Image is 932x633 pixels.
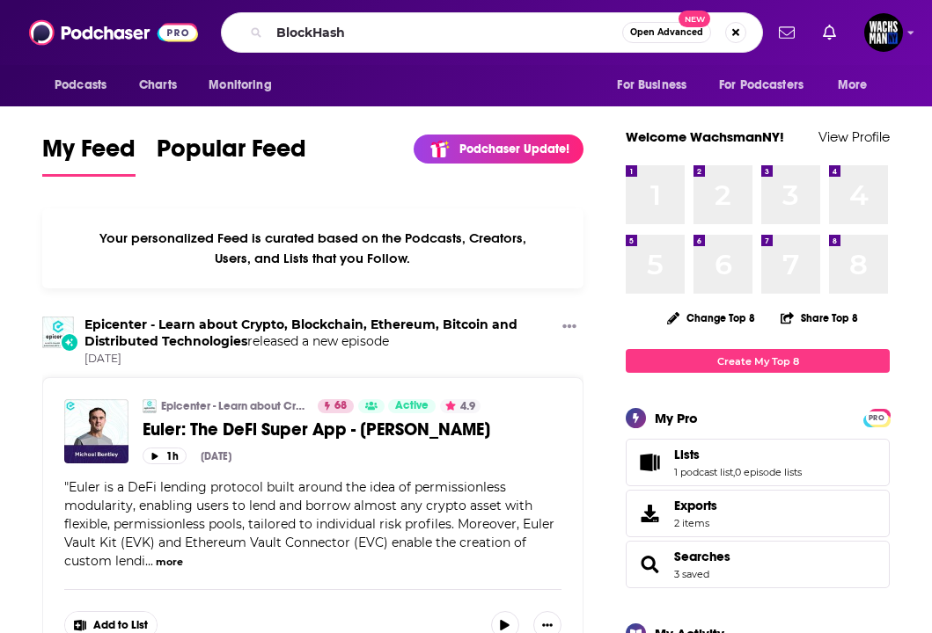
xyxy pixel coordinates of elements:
[60,332,79,352] div: New Episode
[864,13,903,52] span: Logged in as WachsmanNY
[626,439,890,486] span: Lists
[818,128,890,145] a: View Profile
[201,450,231,462] div: [DATE]
[866,411,887,424] a: PRO
[93,619,148,632] span: Add to List
[632,552,667,577] a: Searches
[626,128,784,145] a: Welcome WachsmanNY!
[143,399,157,413] img: Epicenter - Learn about Crypto, Blockchain, Ethereum, Bitcoin and Distributed Technologies
[395,397,429,415] span: Active
[156,555,183,570] button: more
[209,73,271,98] span: Monitoring
[42,134,136,174] span: My Feed
[630,28,703,37] span: Open Advanced
[780,301,859,335] button: Share Top 8
[735,466,802,478] a: 0 episode lists
[674,498,717,513] span: Exports
[157,134,306,174] span: Popular Feed
[626,490,890,537] a: Exports
[64,479,554,569] span: "
[657,307,766,329] button: Change Top 8
[388,399,436,413] a: Active
[64,399,128,463] img: Euler: The DeFi Super App - Michael Bentley
[42,316,74,348] img: Epicenter - Learn about Crypto, Blockchain, Ethereum, Bitcoin and Distributed Technologies
[674,517,717,529] span: 2 items
[143,418,490,440] span: Euler: The DeFi Super App - [PERSON_NAME]
[708,69,829,102] button: open menu
[816,18,843,47] a: Show notifications dropdown
[143,418,561,440] a: Euler: The DeFi Super App - [PERSON_NAME]
[626,349,890,373] a: Create My Top 8
[221,12,763,53] div: Search podcasts, credits, & more...
[318,399,354,413] a: 68
[617,73,686,98] span: For Business
[674,447,802,462] a: Lists
[632,501,667,526] span: Exports
[84,352,555,367] span: [DATE]
[161,399,306,413] a: Epicenter - Learn about Crypto, Blockchain, Ethereum, Bitcoin and Distributed Technologies
[864,13,903,52] img: User Profile
[84,316,517,349] a: Epicenter - Learn about Crypto, Blockchain, Ethereum, Bitcoin and Distributed Technologies
[440,399,481,413] button: 4.9
[55,73,106,98] span: Podcasts
[622,22,711,43] button: Open AdvancedNew
[626,541,890,588] span: Searches
[655,410,698,426] div: My Pro
[157,134,306,177] a: Popular Feed
[64,479,554,569] span: Euler is a DeFi lending protocol built around the idea of permissionless modularity, enabling use...
[139,73,177,98] span: Charts
[334,397,347,415] span: 68
[826,69,890,102] button: open menu
[42,69,129,102] button: open menu
[128,69,187,102] a: Charts
[866,411,887,425] span: PRO
[838,73,868,98] span: More
[864,13,903,52] button: Show profile menu
[42,208,583,288] div: Your personalized Feed is curated based on the Podcasts, Creators, Users, and Lists that you Follow.
[143,447,187,464] button: 1h
[674,549,730,564] a: Searches
[555,316,583,338] button: Show More Button
[772,18,802,47] a: Show notifications dropdown
[145,553,153,569] span: ...
[679,11,710,27] span: New
[196,69,294,102] button: open menu
[674,568,709,580] a: 3 saved
[84,316,555,350] h3: released a new episode
[674,447,700,462] span: Lists
[632,450,667,475] a: Lists
[733,466,735,478] span: ,
[719,73,804,98] span: For Podcasters
[269,18,622,47] input: Search podcasts, credits, & more...
[674,466,733,478] a: 1 podcast list
[605,69,708,102] button: open menu
[29,16,198,49] img: Podchaser - Follow, Share and Rate Podcasts
[459,142,569,156] p: Podchaser Update!
[42,134,136,177] a: My Feed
